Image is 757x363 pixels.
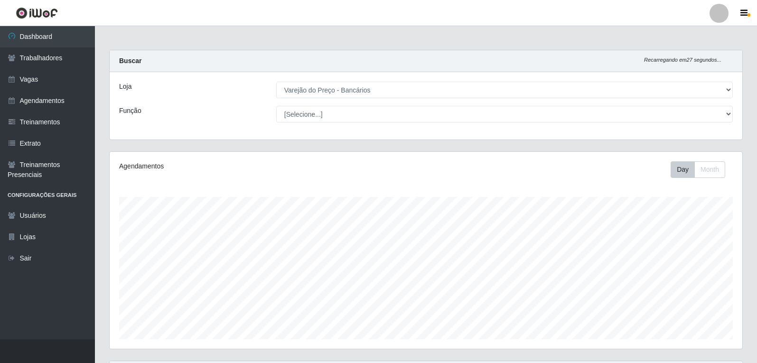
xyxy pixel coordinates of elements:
[671,161,695,178] button: Day
[671,161,725,178] div: First group
[671,161,733,178] div: Toolbar with button groups
[16,7,58,19] img: CoreUI Logo
[119,82,131,92] label: Loja
[119,57,141,65] strong: Buscar
[694,161,725,178] button: Month
[644,57,721,63] i: Recarregando em 27 segundos...
[119,106,141,116] label: Função
[119,161,366,171] div: Agendamentos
